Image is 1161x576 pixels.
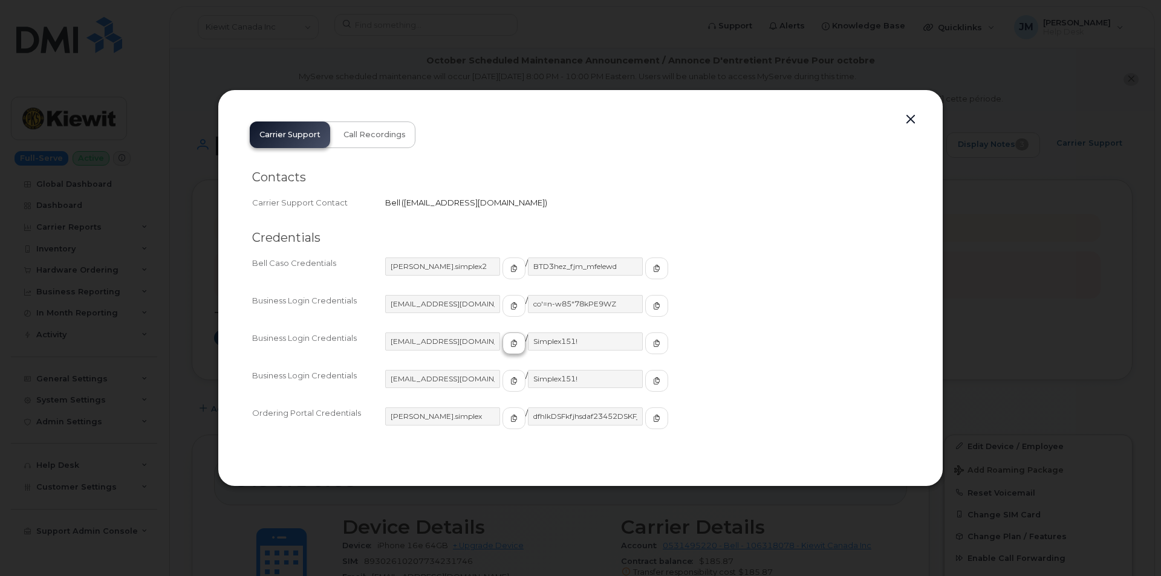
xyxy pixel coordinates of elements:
div: / [385,332,909,365]
button: copy to clipboard [502,332,525,354]
div: Bell Caso Credentials [252,257,385,290]
div: / [385,295,909,328]
span: Bell [385,198,400,207]
button: copy to clipboard [645,370,668,392]
button: copy to clipboard [645,407,668,429]
button: copy to clipboard [502,370,525,392]
button: copy to clipboard [502,257,525,279]
span: [EMAIL_ADDRESS][DOMAIN_NAME] [404,198,545,207]
iframe: Messenger Launcher [1108,523,1152,567]
button: copy to clipboard [645,332,668,354]
button: copy to clipboard [502,407,525,429]
div: / [385,257,909,290]
span: Call Recordings [343,130,406,140]
h2: Contacts [252,170,909,185]
button: copy to clipboard [502,295,525,317]
div: Business Login Credentials [252,295,385,328]
div: Business Login Credentials [252,332,385,365]
div: / [385,407,909,440]
div: Carrier Support Contact [252,197,385,209]
button: copy to clipboard [645,257,668,279]
div: / [385,370,909,403]
div: Business Login Credentials [252,370,385,403]
div: Ordering Portal Credentials [252,407,385,440]
h2: Credentials [252,230,909,245]
button: copy to clipboard [645,295,668,317]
